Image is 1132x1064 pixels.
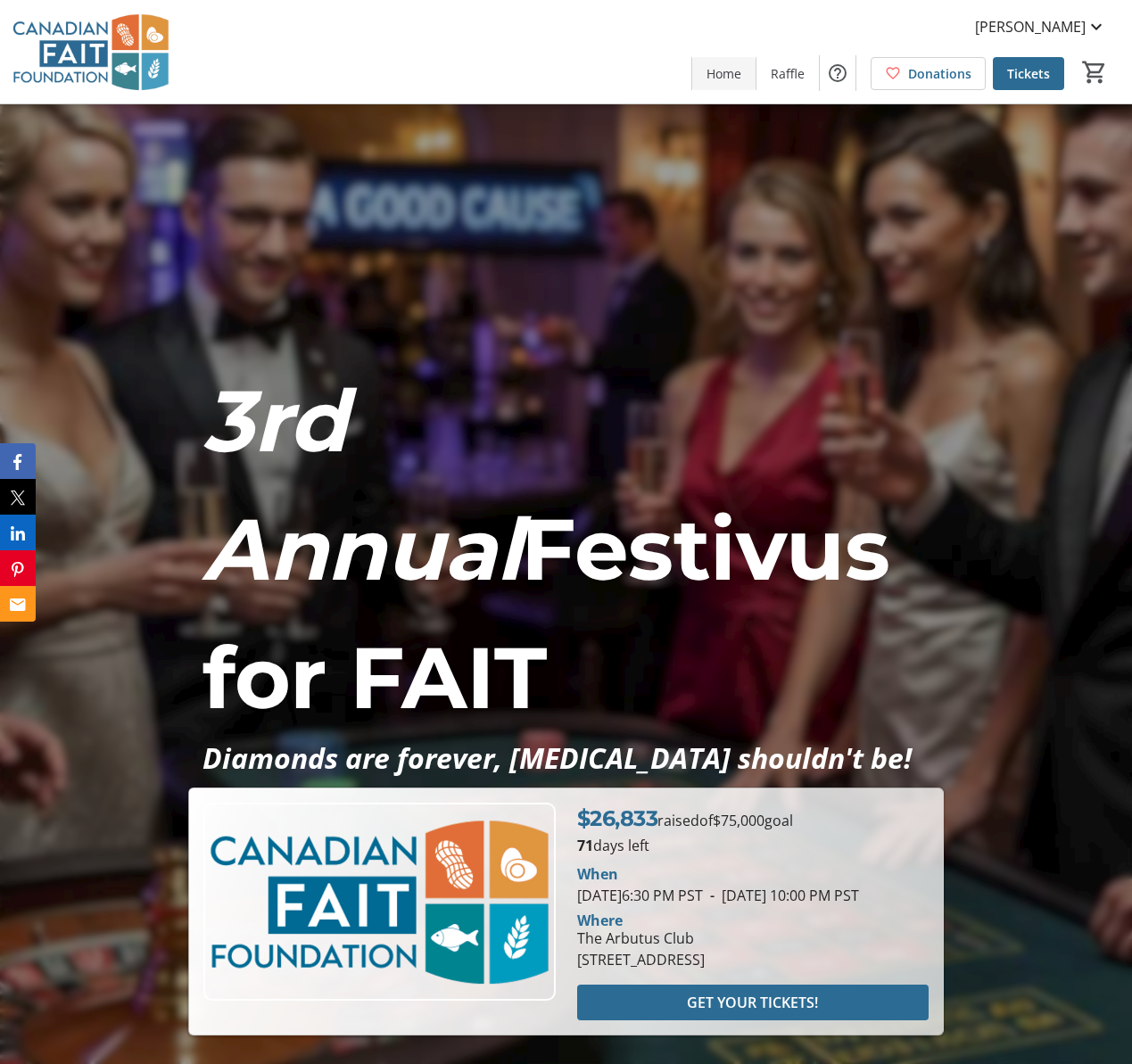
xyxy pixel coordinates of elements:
img: Canadian FAIT Foundation's Logo [11,7,169,96]
span: GET YOUR TICKETS! [687,992,818,1013]
span: [DATE] 10:00 PM PST [703,886,859,905]
a: Tickets [993,57,1064,90]
em: Diamonds are forever, [MEDICAL_DATA] shouldn't be! [202,738,912,777]
img: Campaign CTA Media Photo [203,803,555,1001]
button: [PERSON_NAME] [961,12,1121,41]
span: [DATE] 6:30 PM PST [577,886,703,905]
a: Raffle [756,57,819,90]
div: [STREET_ADDRESS] [577,949,705,970]
span: Festivus for FAIT [202,497,889,730]
p: days left [577,835,929,856]
div: The Arbutus Club [577,928,705,949]
span: $75,000 [713,811,764,830]
p: raised of goal [577,803,794,835]
span: 71 [577,836,593,855]
span: Donations [908,64,971,83]
em: 3rd Annual [202,368,521,601]
a: Home [692,57,756,90]
button: GET YOUR TICKETS! [577,985,929,1020]
span: [PERSON_NAME] [975,16,1086,37]
span: Home [706,64,741,83]
div: Where [577,913,623,928]
button: Help [820,55,855,91]
div: When [577,863,618,885]
span: Raffle [771,64,805,83]
span: - [703,886,722,905]
span: $26,833 [577,805,658,831]
button: Cart [1078,56,1111,88]
span: Tickets [1007,64,1050,83]
a: Donations [871,57,986,90]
